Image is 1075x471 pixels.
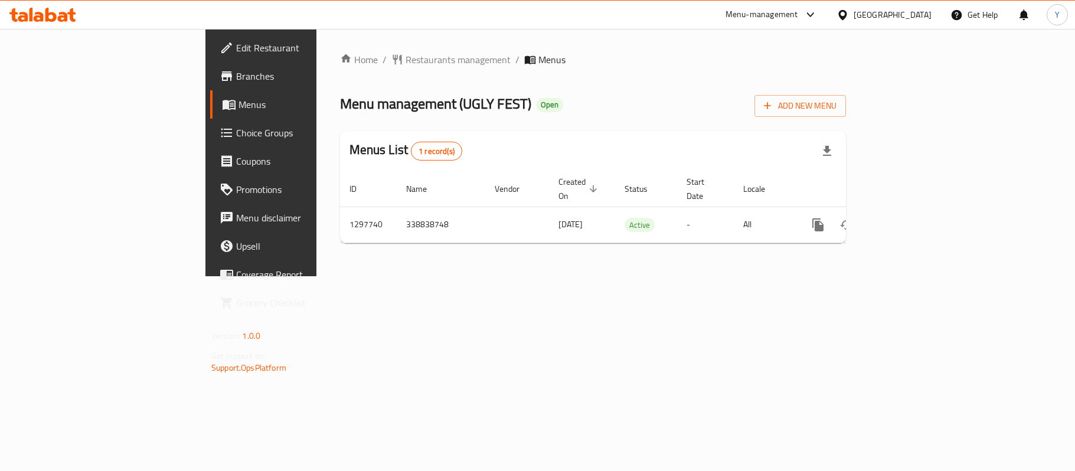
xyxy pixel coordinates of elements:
[854,8,932,21] div: [GEOGRAPHIC_DATA]
[236,211,375,225] span: Menu disclaimer
[406,182,442,196] span: Name
[804,211,832,239] button: more
[210,62,385,90] a: Branches
[397,207,485,243] td: 338838748
[236,239,375,253] span: Upsell
[242,328,260,344] span: 1.0.0
[832,211,861,239] button: Change Status
[558,175,601,203] span: Created On
[536,100,563,110] span: Open
[411,142,462,161] div: Total records count
[538,53,566,67] span: Menus
[625,218,655,232] span: Active
[210,90,385,119] a: Menus
[210,232,385,260] a: Upsell
[411,146,462,157] span: 1 record(s)
[211,328,240,344] span: Version:
[236,182,375,197] span: Promotions
[406,53,511,67] span: Restaurants management
[236,154,375,168] span: Coupons
[210,147,385,175] a: Coupons
[687,175,720,203] span: Start Date
[236,296,375,310] span: Grocery Checklist
[743,182,780,196] span: Locale
[340,171,927,243] table: enhanced table
[795,171,927,207] th: Actions
[495,182,535,196] span: Vendor
[677,207,734,243] td: -
[210,34,385,62] a: Edit Restaurant
[210,260,385,289] a: Coverage Report
[236,69,375,83] span: Branches
[340,90,531,117] span: Menu management ( UGLY FEST )
[754,95,846,117] button: Add New Menu
[536,98,563,112] div: Open
[813,137,841,165] div: Export file
[515,53,519,67] li: /
[349,141,462,161] h2: Menus List
[211,348,266,364] span: Get support on:
[726,8,798,22] div: Menu-management
[558,217,583,232] span: [DATE]
[340,53,846,67] nav: breadcrumb
[236,267,375,282] span: Coverage Report
[236,41,375,55] span: Edit Restaurant
[734,207,795,243] td: All
[625,182,663,196] span: Status
[1055,8,1060,21] span: Y
[211,360,286,375] a: Support.OpsPlatform
[349,182,372,196] span: ID
[238,97,375,112] span: Menus
[210,204,385,232] a: Menu disclaimer
[391,53,511,67] a: Restaurants management
[210,119,385,147] a: Choice Groups
[210,289,385,317] a: Grocery Checklist
[210,175,385,204] a: Promotions
[764,99,837,113] span: Add New Menu
[236,126,375,140] span: Choice Groups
